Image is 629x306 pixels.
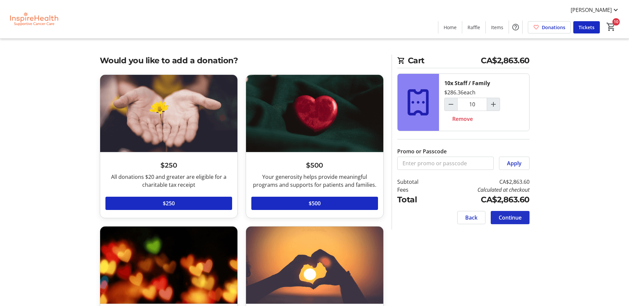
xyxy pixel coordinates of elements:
span: $500 [309,199,321,207]
button: Help [509,21,522,34]
span: Items [491,24,503,31]
label: Promo or Passcode [397,147,447,155]
td: CA$2,863.60 [435,194,529,206]
img: InspireHealth Supportive Cancer Care's Logo [4,3,63,36]
input: Staff / Family Quantity [457,98,487,111]
button: $250 [105,197,232,210]
a: Home [438,21,462,33]
h2: Would you like to add a donation? [100,55,384,67]
a: Items [486,21,509,33]
span: Back [465,214,477,222]
h3: $250 [105,160,232,170]
span: $250 [163,199,175,207]
img: $1,000 [100,227,237,304]
td: Fees [397,186,436,194]
div: Your generosity helps provide meaningful programs and supports for patients and families. [251,173,378,189]
span: Continue [499,214,522,222]
span: Donations [542,24,565,31]
td: Calculated at checkout [435,186,529,194]
img: $250 [100,75,237,152]
a: Donations [528,21,571,33]
button: Decrement by one [445,98,457,111]
button: $500 [251,197,378,210]
img: $500 [246,75,383,152]
button: Cart [605,21,617,33]
h2: Cart [397,55,530,68]
td: Subtotal [397,178,436,186]
button: Increment by one [487,98,500,111]
span: Remove [452,115,473,123]
button: Apply [499,157,530,170]
span: Tickets [579,24,595,31]
button: Back [457,211,485,224]
span: CA$2,863.60 [481,55,530,67]
td: CA$2,863.60 [435,178,529,186]
div: 10x Staff / Family [444,79,490,87]
div: $286.36 each [444,88,475,96]
button: Remove [444,112,481,126]
span: Raffle [468,24,480,31]
img: $2,500 [246,227,383,304]
span: Apply [507,159,522,167]
div: All donations $20 and greater are eligible for a charitable tax receipt [105,173,232,189]
span: [PERSON_NAME] [571,6,612,14]
button: [PERSON_NAME] [565,5,625,15]
button: Continue [491,211,530,224]
input: Enter promo or passcode [397,157,494,170]
td: Total [397,194,436,206]
span: Home [444,24,457,31]
a: Raffle [462,21,485,33]
a: Tickets [573,21,600,33]
h3: $500 [251,160,378,170]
